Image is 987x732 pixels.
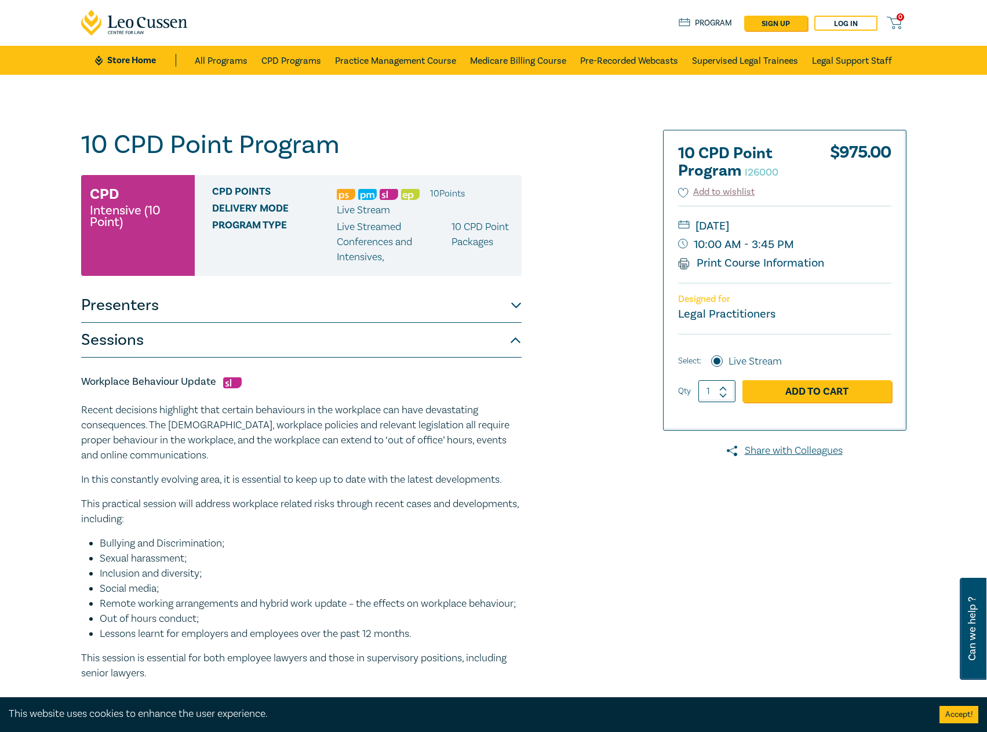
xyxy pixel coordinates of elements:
label: Qty [678,385,691,398]
img: Substantive Law [223,377,242,388]
small: 10:00 AM - 3:45 PM [678,235,891,254]
iframe: LiveChat chat widget [909,654,958,703]
div: $ 975.00 [830,145,891,185]
a: Practice Management Course [335,46,456,75]
span: Live Stream [337,203,390,217]
li: Inclusion and diversity; [100,566,522,581]
label: Live Stream [729,354,782,369]
h1: 10 CPD Point Program [81,130,522,160]
small: I26000 [745,166,778,179]
img: Practice Management & Business Skills [358,189,377,200]
small: Legal Practitioners [678,307,775,322]
span: Program type [212,220,337,265]
a: sign up [744,16,807,31]
li: Social media; [100,581,522,596]
a: Print Course Information [678,256,825,271]
li: Bullying and Discrimination; [100,536,522,551]
span: Can we help ? [967,585,978,673]
img: Professional Skills [337,189,355,200]
a: Log in [814,16,877,31]
span: Select: [678,355,701,367]
li: Lessons learnt for employers and employees over the past 12 months. [100,627,522,642]
button: Sessions [81,323,522,358]
p: Designed for [678,294,891,305]
a: Legal Support Staff [812,46,892,75]
p: Recent decisions highlight that certain behaviours in the workplace can have devastating conseque... [81,403,522,463]
p: 10 CPD Point Packages [451,220,512,265]
img: Ethics & Professional Responsibility [401,189,420,200]
small: [DATE] [678,217,891,235]
h3: CPD [90,184,119,205]
p: This practical session will address workplace related risks through recent cases and developments... [81,497,522,527]
img: Substantive Law [380,189,398,200]
div: This website uses cookies to enhance the user experience. [9,706,922,722]
a: All Programs [195,46,247,75]
span: Delivery Mode [212,203,337,218]
small: Intensive (10 Point) [90,205,186,228]
span: CPD Points [212,186,337,201]
li: Sexual harassment; [100,551,522,566]
button: Add to wishlist [678,185,755,199]
p: This session is essential for both employee lawyers and those in supervisory positions, including... [81,651,522,681]
a: Pre-Recorded Webcasts [580,46,678,75]
a: Share with Colleagues [663,443,906,458]
a: Program [679,17,733,30]
a: Medicare Billing Course [470,46,566,75]
li: Remote working arrangements and hybrid work update – the effects on workplace behaviour; [100,596,522,611]
h2: 10 CPD Point Program [678,145,806,180]
a: Supervised Legal Trainees [692,46,798,75]
a: Store Home [95,54,176,67]
a: Add to Cart [742,380,891,402]
a: CPD Programs [261,46,321,75]
button: Presenters [81,288,522,323]
li: Out of hours conduct; [100,611,522,627]
p: Live Streamed Conferences and Intensives , [337,220,452,265]
span: 0 [897,13,904,21]
input: 1 [698,380,735,402]
h5: Workplace Behaviour Update [81,375,522,389]
li: 10 Point s [430,186,465,201]
p: In this constantly evolving area, it is essential to keep up to date with the latest developments. [81,472,522,487]
button: Accept cookies [939,706,978,723]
